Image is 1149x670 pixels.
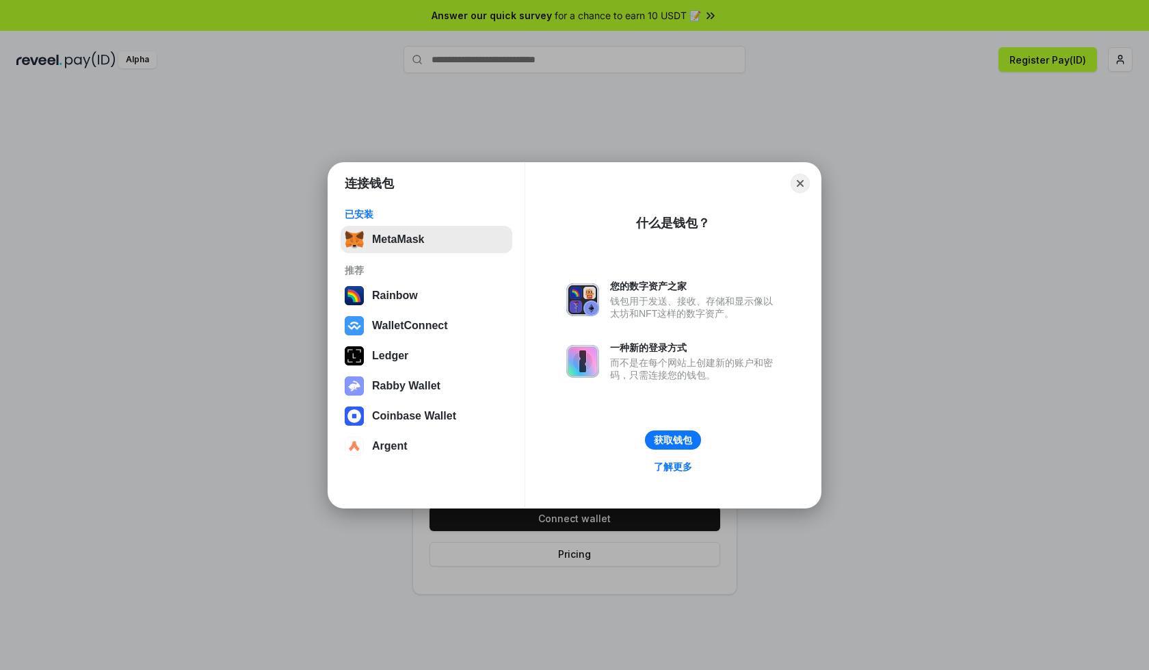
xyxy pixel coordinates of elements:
[791,174,810,193] button: Close
[646,458,700,476] a: 了解更多
[645,430,701,450] button: 获取钱包
[341,372,512,400] button: Rabby Wallet
[372,410,456,422] div: Coinbase Wallet
[372,350,408,362] div: Ledger
[341,226,512,253] button: MetaMask
[345,346,364,365] img: svg+xml,%3Csvg%20xmlns%3D%22http%3A%2F%2Fwww.w3.org%2F2000%2Fsvg%22%20width%3D%2228%22%20height%3...
[654,434,692,446] div: 获取钱包
[345,264,508,276] div: 推荐
[345,230,364,249] img: svg+xml,%3Csvg%20fill%3D%22none%22%20height%3D%2233%22%20viewBox%3D%220%200%2035%2033%22%20width%...
[372,233,424,246] div: MetaMask
[345,175,394,192] h1: 连接钱包
[345,376,364,396] img: svg+xml,%3Csvg%20xmlns%3D%22http%3A%2F%2Fwww.w3.org%2F2000%2Fsvg%22%20fill%3D%22none%22%20viewBox...
[610,342,780,354] div: 一种新的登录方式
[345,208,508,220] div: 已安装
[654,461,692,473] div: 了解更多
[341,402,512,430] button: Coinbase Wallet
[345,437,364,456] img: svg+xml,%3Csvg%20width%3D%2228%22%20height%3D%2228%22%20viewBox%3D%220%200%2028%2028%22%20fill%3D...
[345,316,364,335] img: svg+xml,%3Csvg%20width%3D%2228%22%20height%3D%2228%22%20viewBox%3D%220%200%2028%2028%22%20fill%3D...
[372,380,440,392] div: Rabby Wallet
[372,289,418,302] div: Rainbow
[610,357,780,381] div: 而不是在每个网站上创建新的账户和密码，只需连接您的钱包。
[566,283,599,316] img: svg+xml,%3Csvg%20xmlns%3D%22http%3A%2F%2Fwww.w3.org%2F2000%2Fsvg%22%20fill%3D%22none%22%20viewBox...
[345,286,364,305] img: svg+xml,%3Csvg%20width%3D%22120%22%20height%3D%22120%22%20viewBox%3D%220%200%20120%20120%22%20fil...
[566,345,599,378] img: svg+xml,%3Csvg%20xmlns%3D%22http%3A%2F%2Fwww.w3.org%2F2000%2Fsvg%22%20fill%3D%22none%22%20viewBox...
[345,407,364,426] img: svg+xml,%3Csvg%20width%3D%2228%22%20height%3D%2228%22%20viewBox%3D%220%200%2028%2028%22%20fill%3D...
[636,215,710,231] div: 什么是钱包？
[341,342,512,370] button: Ledger
[341,282,512,309] button: Rainbow
[341,433,512,460] button: Argent
[341,312,512,339] button: WalletConnect
[610,280,780,292] div: 您的数字资产之家
[372,320,448,332] div: WalletConnect
[610,295,780,320] div: 钱包用于发送、接收、存储和显示像以太坊和NFT这样的数字资产。
[372,440,408,452] div: Argent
